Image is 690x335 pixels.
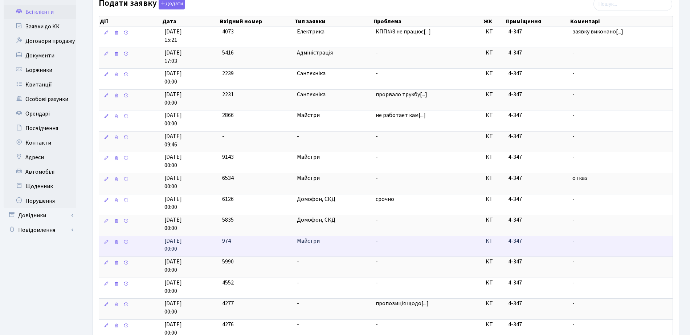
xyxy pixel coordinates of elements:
span: 4-347 [508,299,522,307]
a: Посвідчення [4,121,76,136]
span: 4-347 [508,195,522,203]
span: КТ [486,49,502,57]
span: [DATE] 17:03 [164,49,216,65]
span: - [376,49,480,57]
span: - [572,237,670,245]
span: - [572,195,670,203]
th: ЖК [483,16,505,27]
span: - [376,132,480,141]
span: 4-347 [508,174,522,182]
span: - [376,258,480,266]
a: Всі клієнти [4,5,76,19]
span: 5835 [222,216,234,224]
span: - [572,69,670,78]
span: срочно [376,195,480,203]
span: КТ [486,299,502,308]
a: Документи [4,48,76,63]
span: - [572,132,670,141]
span: прорвало трукбу[...] [376,90,427,98]
span: - [572,258,670,266]
span: - [297,299,370,308]
span: - [297,258,370,266]
span: 5990 [222,258,234,266]
span: Сантехніка [297,90,370,99]
span: [DATE] 00:00 [164,299,216,316]
span: - [572,320,670,329]
span: КТ [486,216,502,224]
span: Майстри [297,174,370,182]
span: 6534 [222,174,234,182]
a: Повідомлення [4,223,76,237]
span: КТ [486,153,502,161]
span: - [376,279,480,287]
span: [DATE] 09:46 [164,132,216,149]
span: не работает кам[...] [376,111,426,119]
span: - [376,237,480,245]
span: [DATE] 15:21 [164,28,216,44]
span: [DATE] 00:00 [164,195,216,212]
span: 2239 [222,69,234,77]
span: - [376,69,480,78]
span: 4-347 [508,69,522,77]
span: отказ [572,174,670,182]
th: Дата [162,16,219,27]
span: 6126 [222,195,234,203]
span: - [572,216,670,224]
th: Проблема [373,16,483,27]
span: - [572,111,670,120]
span: 4-347 [508,132,522,140]
a: Заявки до КК [4,19,76,34]
span: 9143 [222,153,234,161]
span: 4-347 [508,90,522,98]
span: 4073 [222,28,234,36]
span: КТ [486,195,502,203]
span: - [572,49,670,57]
span: 4-347 [508,279,522,287]
span: КТ [486,111,502,120]
span: Майстри [297,237,370,245]
span: Адміністрація [297,49,370,57]
span: 2866 [222,111,234,119]
span: - [376,174,480,182]
span: КПП№3 не працює[...] [376,28,431,36]
span: 5416 [222,49,234,57]
span: - [297,132,370,141]
span: КТ [486,237,502,245]
span: - [572,279,670,287]
span: 4-347 [508,49,522,57]
span: - [376,216,480,224]
span: 4-347 [508,153,522,161]
span: [DATE] 00:00 [164,279,216,295]
span: Домофон, СКД [297,216,370,224]
span: [DATE] 00:00 [164,111,216,128]
span: пропозиція щодо[...] [376,299,429,307]
span: - [376,320,480,329]
a: Орендарі [4,106,76,121]
a: Автомобілі [4,165,76,179]
span: [DATE] 00:00 [164,174,216,191]
span: 4-347 [508,258,522,266]
th: Приміщення [505,16,569,27]
span: - [297,320,370,329]
span: - [572,90,670,99]
span: [DATE] 00:00 [164,216,216,233]
a: Боржники [4,63,76,77]
span: КТ [486,258,502,266]
span: 4-347 [508,237,522,245]
th: Тип заявки [294,16,373,27]
span: - [297,279,370,287]
span: 4-347 [508,28,522,36]
span: Сантехніка [297,69,370,78]
span: [DATE] 00:00 [164,153,216,170]
a: Квитанції [4,77,76,92]
th: Коментарі [569,16,673,27]
span: КТ [486,320,502,329]
span: КТ [486,90,502,99]
span: заявку виконано[...] [572,28,623,36]
a: Довідники [4,208,76,223]
a: Щоденник [4,179,76,194]
span: - [222,132,224,140]
span: 4-347 [508,111,522,119]
span: КТ [486,69,502,78]
span: КТ [486,132,502,141]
